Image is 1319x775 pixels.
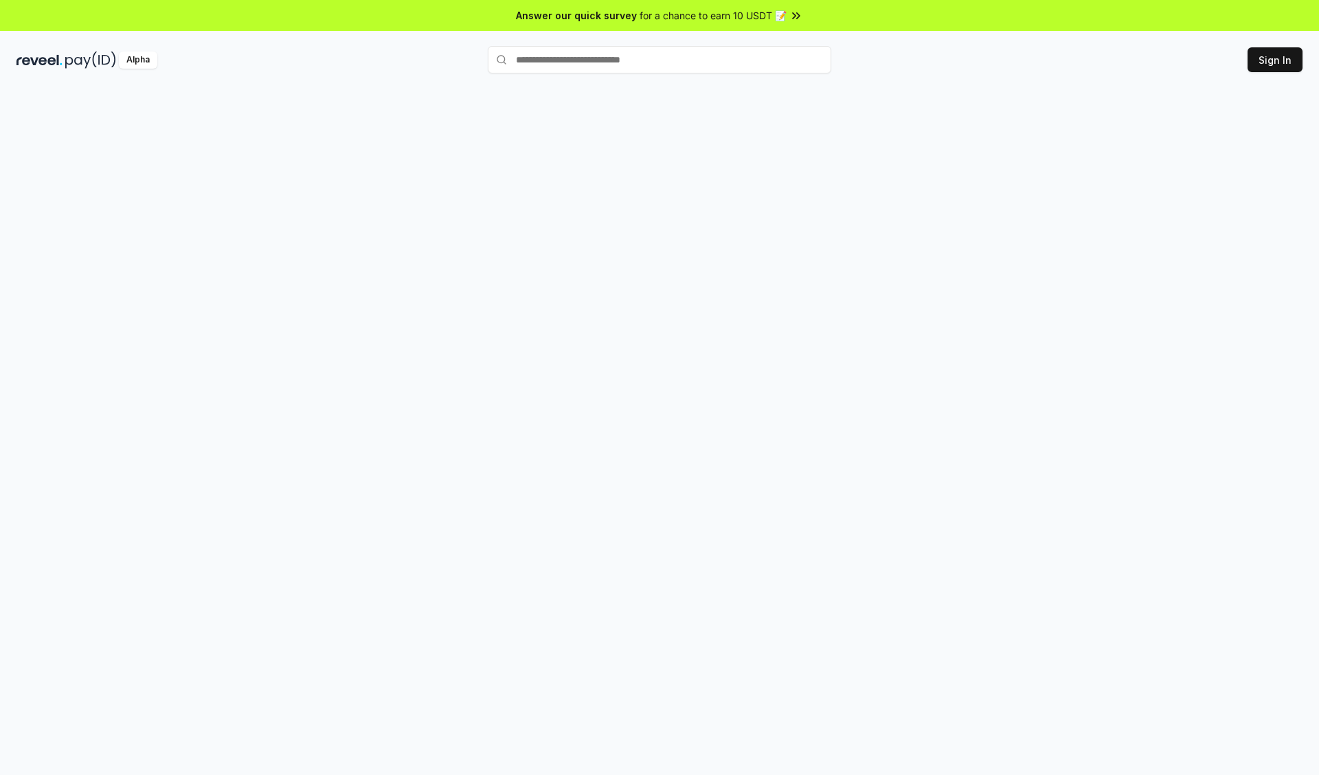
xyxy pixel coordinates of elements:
span: Answer our quick survey [516,8,637,23]
img: pay_id [65,51,116,69]
div: Alpha [119,51,157,69]
span: for a chance to earn 10 USDT 📝 [640,8,787,23]
button: Sign In [1248,47,1303,72]
img: reveel_dark [16,51,63,69]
